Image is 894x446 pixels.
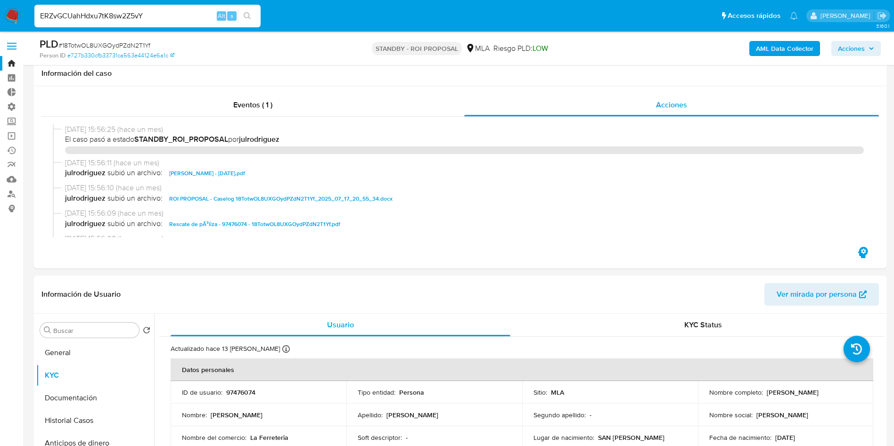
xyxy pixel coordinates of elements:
[171,344,280,353] p: Actualizado hace 13 [PERSON_NAME]
[372,42,462,55] p: STANDBY - ROI PROPOSAL
[399,388,424,397] p: Persona
[877,11,887,21] a: Salir
[67,51,174,60] a: e727b330cfb33731ca563e44124e6a1c
[764,283,879,306] button: Ver mirada por persona
[831,41,881,56] button: Acciones
[41,290,121,299] h1: Información de Usuario
[820,11,874,20] p: gustavo.deseta@mercadolibre.com
[551,388,564,397] p: MLA
[533,411,586,419] p: Segundo apellido :
[756,411,808,419] p: [PERSON_NAME]
[226,388,255,397] p: 97476074
[34,10,261,22] input: Buscar usuario o caso...
[838,41,865,56] span: Acciones
[358,411,383,419] p: Apellido :
[143,326,150,337] button: Volver al orden por defecto
[533,388,547,397] p: Sitio :
[775,433,795,442] p: [DATE]
[790,12,798,20] a: Notificaciones
[36,341,154,364] button: General
[533,43,548,54] span: LOW
[182,388,222,397] p: ID de usuario :
[171,358,873,381] th: Datos personales
[777,283,857,306] span: Ver mirada por persona
[656,99,687,110] span: Acciones
[709,388,763,397] p: Nombre completo :
[53,326,135,335] input: Buscar
[40,36,58,51] b: PLD
[211,411,262,419] p: [PERSON_NAME]
[709,411,753,419] p: Nombre social :
[230,11,233,20] span: s
[182,433,246,442] p: Nombre del comercio :
[58,41,150,50] span: # 18TotwOL8UXGOydPZdN2T1Yf
[182,411,207,419] p: Nombre :
[40,51,66,60] b: Person ID
[218,11,225,20] span: Alt
[684,319,722,330] span: KYC Status
[250,433,288,442] p: La Ferreteria
[466,43,490,54] div: MLA
[327,319,354,330] span: Usuario
[749,41,820,56] button: AML Data Collector
[386,411,438,419] p: [PERSON_NAME]
[533,433,594,442] p: Lugar de nacimiento :
[358,433,402,442] p: Soft descriptor :
[36,387,154,409] button: Documentación
[728,11,780,21] span: Accesos rápidos
[238,9,257,23] button: search-icon
[756,41,813,56] b: AML Data Collector
[598,433,664,442] p: SAN [PERSON_NAME]
[358,388,395,397] p: Tipo entidad :
[767,388,819,397] p: [PERSON_NAME]
[41,69,879,78] h1: Información del caso
[36,364,154,387] button: KYC
[406,433,408,442] p: -
[233,99,272,110] span: Eventos ( 1 )
[493,43,548,54] span: Riesgo PLD:
[709,433,771,442] p: Fecha de nacimiento :
[44,326,51,334] button: Buscar
[36,409,154,432] button: Historial Casos
[590,411,591,419] p: -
